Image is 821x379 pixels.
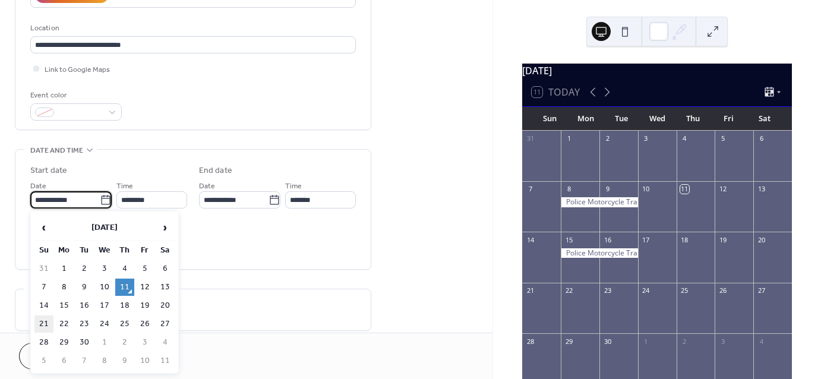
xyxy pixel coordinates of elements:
td: 31 [34,260,53,277]
div: 15 [564,235,573,244]
td: 8 [55,279,74,296]
div: Police Motorcycle Training Session [561,197,638,207]
div: Location [30,22,353,34]
div: 8 [564,185,573,194]
div: End date [199,165,232,177]
th: [DATE] [55,215,154,241]
td: 27 [156,315,175,333]
div: Tue [604,107,639,131]
div: 23 [603,286,612,295]
th: Mo [55,242,74,259]
div: 11 [680,185,689,194]
th: We [95,242,114,259]
td: 21 [34,315,53,333]
td: 9 [75,279,94,296]
th: Tu [75,242,94,259]
td: 15 [55,297,74,314]
td: 7 [34,279,53,296]
th: Su [34,242,53,259]
div: 28 [526,337,535,346]
td: 29 [55,334,74,351]
div: 7 [526,185,535,194]
div: 2 [603,134,612,143]
div: 2 [680,337,689,346]
div: 1 [564,134,573,143]
div: Wed [639,107,675,131]
div: [DATE] [522,64,792,78]
div: 31 [526,134,535,143]
td: 12 [135,279,154,296]
span: Link to Google Maps [45,64,110,76]
div: 1 [642,337,651,346]
div: 19 [718,235,727,244]
div: Sun [532,107,567,131]
td: 5 [135,260,154,277]
td: 11 [156,352,175,369]
td: 25 [115,315,134,333]
div: 18 [680,235,689,244]
span: Time [116,180,133,192]
td: 17 [95,297,114,314]
td: 11 [115,279,134,296]
div: 3 [642,134,651,143]
td: 26 [135,315,154,333]
td: 20 [156,297,175,314]
td: 7 [75,352,94,369]
div: 25 [680,286,689,295]
th: Th [115,242,134,259]
td: 13 [156,279,175,296]
td: 5 [34,352,53,369]
div: 12 [718,185,727,194]
div: 16 [603,235,612,244]
td: 22 [55,315,74,333]
td: 30 [75,334,94,351]
td: 19 [135,297,154,314]
th: Sa [156,242,175,259]
div: 29 [564,337,573,346]
div: 26 [718,286,727,295]
td: 2 [75,260,94,277]
span: Date and time [30,144,83,157]
td: 3 [135,334,154,351]
div: 9 [603,185,612,194]
td: 6 [55,352,74,369]
td: 10 [95,279,114,296]
div: Mon [567,107,603,131]
td: 2 [115,334,134,351]
td: 10 [135,352,154,369]
div: 10 [642,185,651,194]
td: 18 [115,297,134,314]
div: Police Motorcycle Training Session [561,248,638,258]
div: Thu [675,107,711,131]
div: 17 [642,235,651,244]
div: 20 [757,235,766,244]
span: › [156,216,174,239]
td: 9 [115,352,134,369]
div: 21 [526,286,535,295]
div: Event color [30,89,119,102]
div: Start date [30,165,67,177]
span: ‹ [35,216,53,239]
td: 3 [95,260,114,277]
td: 14 [34,297,53,314]
div: 4 [680,134,689,143]
td: 28 [34,334,53,351]
div: 5 [718,134,727,143]
div: 6 [757,134,766,143]
button: Cancel [19,343,92,369]
td: 6 [156,260,175,277]
th: Fr [135,242,154,259]
div: 24 [642,286,651,295]
div: 27 [757,286,766,295]
div: 30 [603,337,612,346]
div: 14 [526,235,535,244]
span: Time [285,180,302,192]
td: 16 [75,297,94,314]
div: Sat [747,107,782,131]
div: 22 [564,286,573,295]
td: 1 [95,334,114,351]
td: 4 [115,260,134,277]
div: 4 [757,337,766,346]
td: 4 [156,334,175,351]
